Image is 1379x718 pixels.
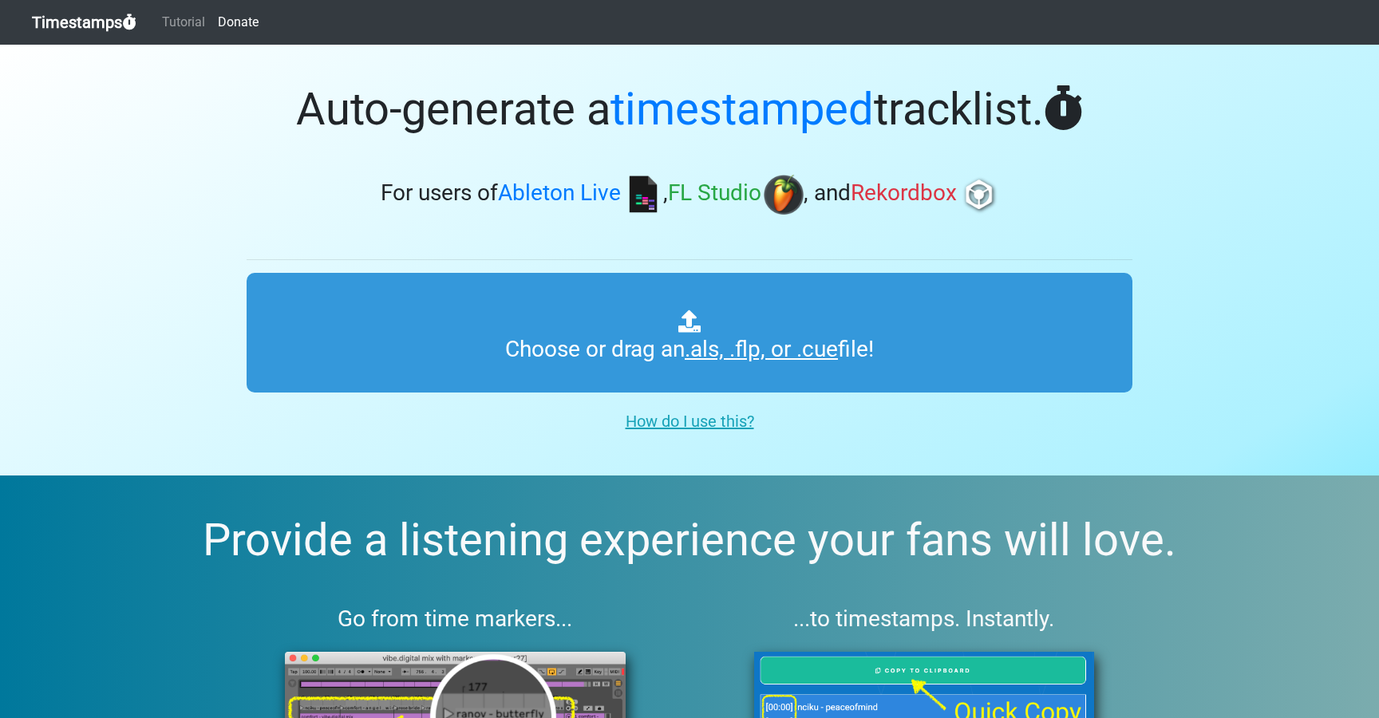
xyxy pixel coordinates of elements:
span: Rekordbox [851,180,957,207]
h2: Provide a listening experience your fans will love. [38,514,1341,567]
h3: ...to timestamps. Instantly. [716,606,1133,633]
img: fl.png [764,175,804,215]
img: rb.png [959,175,999,215]
u: How do I use this? [626,412,754,431]
a: Tutorial [156,6,211,38]
span: timestamped [610,83,874,136]
h3: Go from time markers... [247,606,664,633]
h3: For users of , , and [247,175,1132,215]
span: Ableton Live [498,180,621,207]
a: Timestamps [32,6,136,38]
span: FL Studio [668,180,761,207]
img: ableton.png [623,175,663,215]
h1: Auto-generate a tracklist. [247,83,1132,136]
a: Donate [211,6,265,38]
